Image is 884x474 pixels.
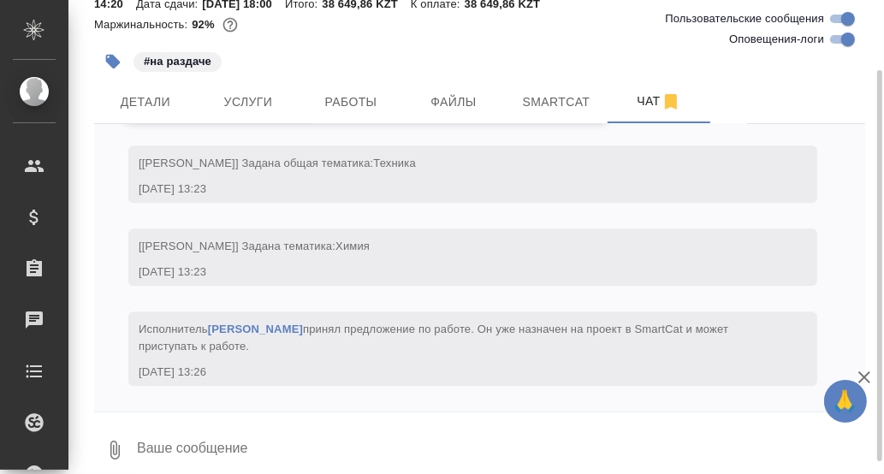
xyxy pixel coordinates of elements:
a: [PERSON_NAME] [208,323,303,335]
span: Детали [104,92,187,113]
p: #на раздаче [144,53,211,70]
p: 92% [192,18,218,31]
div: [DATE] 13:26 [139,364,757,381]
span: Работы [310,92,392,113]
span: Услуги [207,92,289,113]
span: Пользовательские сообщения [665,10,824,27]
span: 🙏 [831,383,860,419]
span: на раздаче [132,53,223,68]
span: Техника [373,157,416,169]
span: [[PERSON_NAME]] Задана тематика: [139,240,370,252]
span: Исполнитель принял предложение по работе . Он уже назначен на проект в SmartCat и может приступат... [139,323,732,353]
span: Чат [618,91,700,112]
span: Химия [335,240,370,252]
button: 🙏 [824,380,867,423]
button: 0.00 KZT; 388.80 RUB; [219,14,241,36]
button: Добавить тэг [94,43,132,80]
p: Маржинальность: [94,18,192,31]
span: Smartcat [515,92,597,113]
span: [[PERSON_NAME]] Задана общая тематика: [139,157,416,169]
div: [DATE] 13:23 [139,181,757,198]
span: Оповещения-логи [729,31,824,48]
span: Файлы [412,92,495,113]
svg: Отписаться [661,92,681,112]
div: [DATE] 13:23 [139,264,757,281]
